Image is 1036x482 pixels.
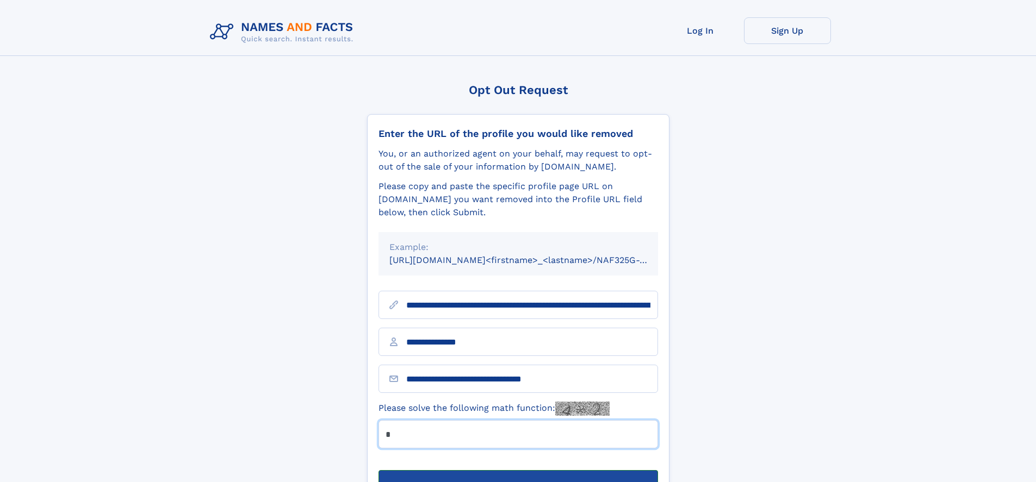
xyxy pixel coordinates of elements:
[389,255,679,265] small: [URL][DOMAIN_NAME]<firstname>_<lastname>/NAF325G-xxxxxxxx
[657,17,744,44] a: Log In
[379,402,610,416] label: Please solve the following math function:
[367,83,669,97] div: Opt Out Request
[744,17,831,44] a: Sign Up
[379,180,658,219] div: Please copy and paste the specific profile page URL on [DOMAIN_NAME] you want removed into the Pr...
[379,147,658,173] div: You, or an authorized agent on your behalf, may request to opt-out of the sale of your informatio...
[379,128,658,140] div: Enter the URL of the profile you would like removed
[389,241,647,254] div: Example:
[206,17,362,47] img: Logo Names and Facts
